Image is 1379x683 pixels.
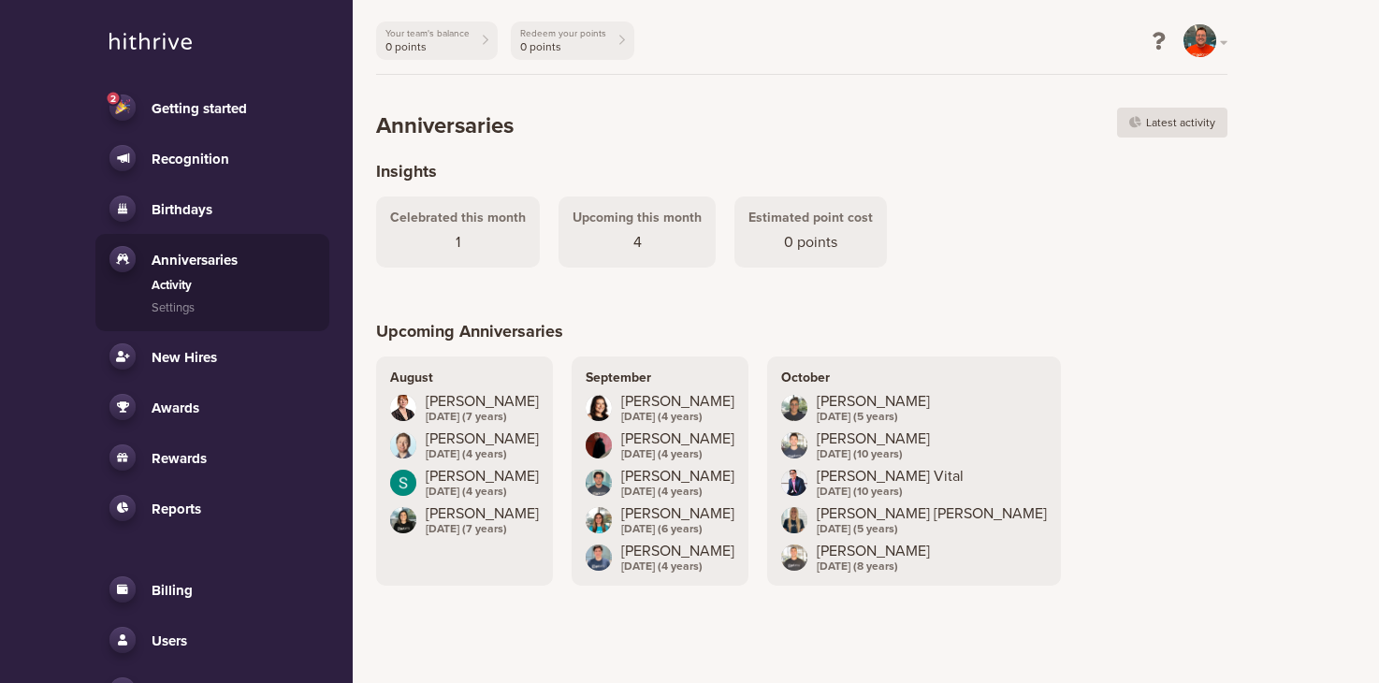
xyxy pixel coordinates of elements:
div: [DATE] (10 years) [817,448,1047,459]
a: Activity [152,277,315,296]
span: Users [152,632,187,649]
span: Getting started [152,100,247,117]
span: [PERSON_NAME] [817,394,1047,409]
span: Birthdays [152,201,212,218]
span: [PERSON_NAME] [PERSON_NAME] [817,506,1047,521]
span: [PERSON_NAME] [426,506,539,521]
div: [DATE] (5 years) [817,523,1047,534]
span: [PERSON_NAME] [426,394,539,409]
a: Redeem your points0 points [511,22,634,60]
span: [PERSON_NAME] [817,431,1047,446]
h4: Upcoming this month [573,211,702,226]
a: Awards [109,394,315,420]
a: Billing [109,576,315,603]
div: [DATE] (10 years) [817,486,1047,497]
div: [DATE] (4 years) [426,486,539,497]
div: 2 [108,93,120,105]
span: [PERSON_NAME] [817,544,1047,559]
span: [PERSON_NAME] [621,544,734,559]
span: [PERSON_NAME] Vital [817,469,1047,484]
h2: Insights [376,162,437,182]
span: Anniversaries [152,252,238,269]
div: [DATE] (5 years) [817,411,1047,422]
a: Rewards [109,444,315,471]
span: [PERSON_NAME] [621,394,734,409]
a: Settings [152,299,315,318]
h4: September [586,371,734,386]
span: Billing [152,582,193,599]
h2: Upcoming Anniversaries [376,322,563,342]
a: Your team's balance0 points [376,22,498,60]
h4: August [390,371,539,386]
div: [DATE] (7 years) [426,523,539,534]
span: Help [43,13,81,30]
h4: October [781,371,1047,386]
a: Recognition [109,145,315,171]
a: Birthdays [109,196,315,222]
span: Recognition [152,151,229,167]
img: hithrive-logo.9746416d.svg [109,33,192,50]
span: 0 points [520,40,606,53]
span: Awards [152,400,199,416]
div: [DATE] (8 years) [817,560,1047,572]
div: [DATE] (6 years) [621,523,734,534]
span: [PERSON_NAME] [621,469,734,484]
a: 2Getting started [109,94,315,121]
h4: Estimated point cost [748,211,873,226]
span: 1 [390,231,526,254]
img: tada.a1a1420b.png [115,99,130,114]
span: New Hires [152,349,217,366]
div: [DATE] (4 years) [621,560,734,572]
a: Users [109,627,315,653]
h4: Celebrated this month [390,211,526,226]
a: New Hires [109,343,315,370]
span: 4 [573,231,702,254]
span: [PERSON_NAME] [621,431,734,446]
div: [DATE] (4 years) [621,486,734,497]
span: 0 points [748,231,873,254]
span: Reports [152,501,201,517]
span: Rewards [152,450,207,467]
div: [DATE] (4 years) [621,448,734,459]
a: Anniversaries [109,246,315,272]
span: [PERSON_NAME] [426,469,539,484]
span: 0 points [385,40,470,53]
span: [PERSON_NAME] [426,431,539,446]
div: [DATE] (7 years) [426,411,539,422]
div: [DATE] (4 years) [621,411,734,422]
a: Reports [109,495,315,521]
span: [PERSON_NAME] [621,506,734,521]
div: [DATE] (4 years) [426,448,539,459]
h1: Anniversaries [376,113,514,140]
a: Latest activity [1117,108,1227,138]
